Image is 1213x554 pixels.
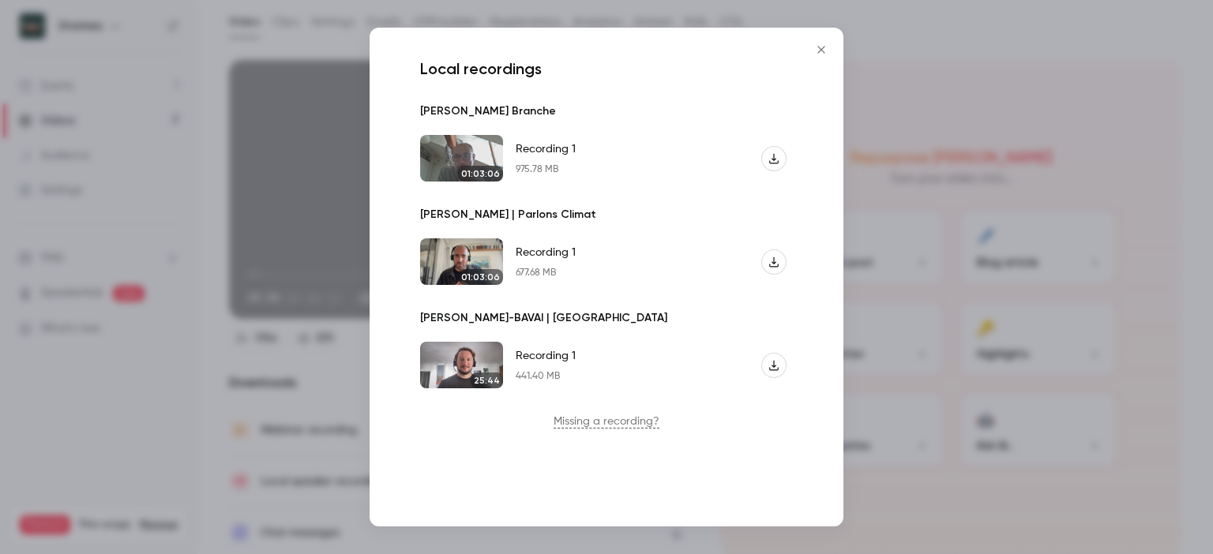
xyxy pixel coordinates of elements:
[414,414,799,429] p: Missing a recording?
[420,135,503,182] img: Stéphane La Branche
[516,370,576,383] div: 441.40 MB
[516,267,576,279] div: 677.68 MB
[516,141,576,157] div: Recording 1
[516,245,576,260] div: Recording 1
[420,103,556,119] p: [PERSON_NAME] Branche
[420,342,503,388] img: Pierre-Alix LLORET-BAVAI | 2tonnes
[420,207,596,223] p: [PERSON_NAME] | Parlons Climat
[414,129,799,188] li: Recording 1
[414,59,799,78] h2: Local recordings
[420,310,667,326] p: [PERSON_NAME]-BAVAI | [GEOGRAPHIC_DATA]
[414,335,799,395] li: Recording 1
[806,34,837,66] button: Close
[458,166,503,182] div: 01:03:06
[414,232,799,291] li: Recording 1
[471,372,503,388] div: 25:44
[420,238,503,285] img: Damien Cahen | Parlons Climat
[458,269,503,285] div: 01:03:06
[516,163,576,176] div: 975.78 MB
[516,348,576,364] div: Recording 1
